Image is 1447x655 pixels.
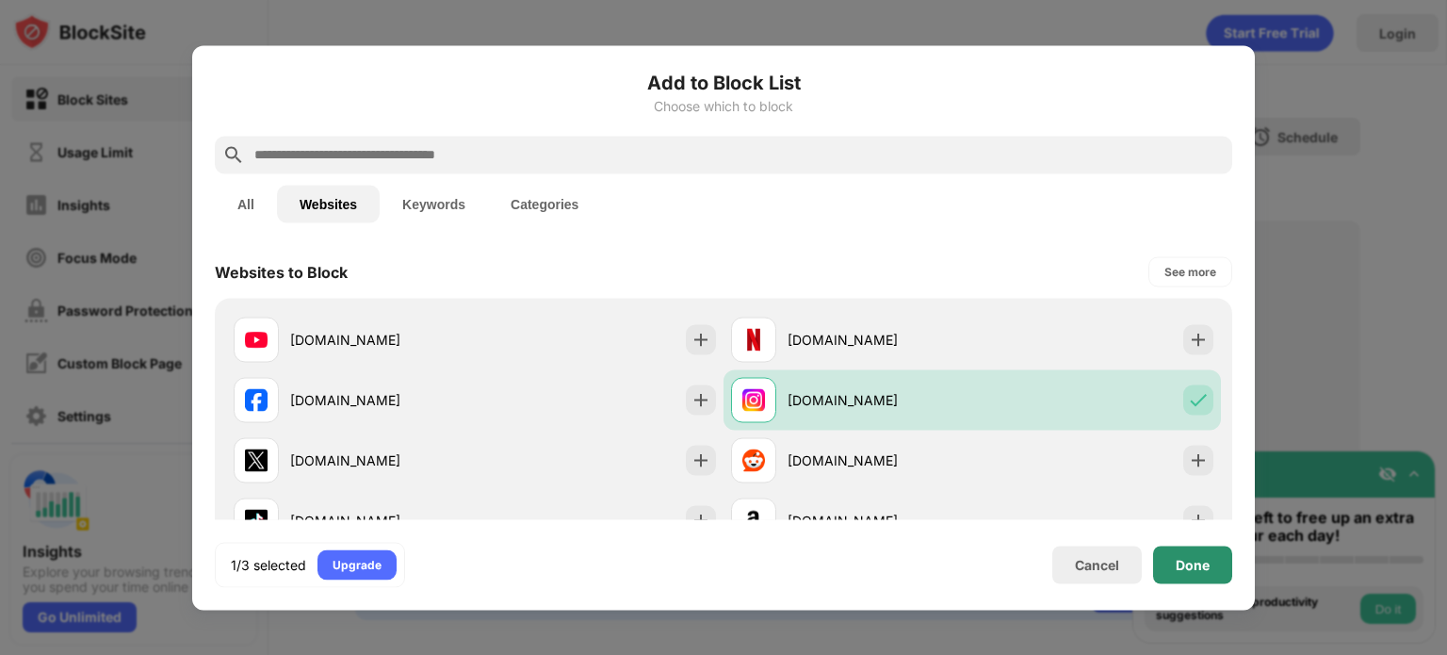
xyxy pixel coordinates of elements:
[742,449,765,471] img: favicons
[742,328,765,351] img: favicons
[277,185,380,222] button: Websites
[245,328,268,351] img: favicons
[245,449,268,471] img: favicons
[742,509,765,532] img: favicons
[245,388,268,411] img: favicons
[788,450,972,470] div: [DOMAIN_NAME]
[245,509,268,532] img: favicons
[290,330,475,350] div: [DOMAIN_NAME]
[290,511,475,531] div: [DOMAIN_NAME]
[290,390,475,410] div: [DOMAIN_NAME]
[488,185,601,222] button: Categories
[215,262,348,281] div: Websites to Block
[231,555,306,574] div: 1/3 selected
[215,68,1232,96] h6: Add to Block List
[222,143,245,166] img: search.svg
[215,185,277,222] button: All
[742,388,765,411] img: favicons
[788,511,972,531] div: [DOMAIN_NAME]
[1176,557,1210,572] div: Done
[215,98,1232,113] div: Choose which to block
[788,330,972,350] div: [DOMAIN_NAME]
[380,185,488,222] button: Keywords
[788,390,972,410] div: [DOMAIN_NAME]
[333,555,382,574] div: Upgrade
[290,450,475,470] div: [DOMAIN_NAME]
[1075,557,1119,573] div: Cancel
[1164,262,1216,281] div: See more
